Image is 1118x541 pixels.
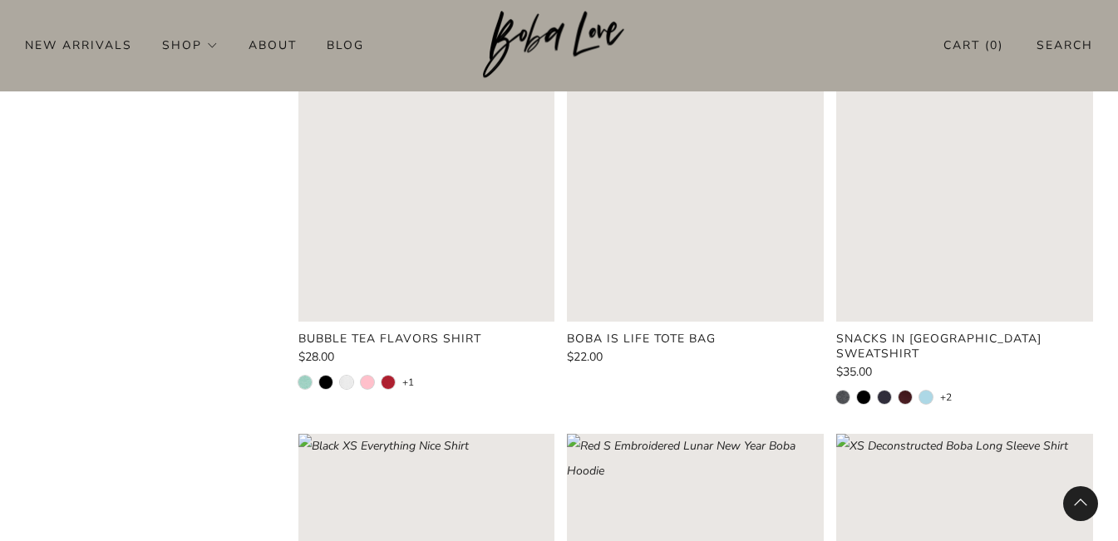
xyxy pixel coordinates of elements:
[567,65,824,322] a: Boba is Life Tote Bag Loading image: Boba is Life Tote Bag
[943,32,1003,59] a: Cart
[567,332,824,347] a: Boba is Life Tote Bag
[1063,486,1098,521] back-to-top-button: Back to top
[298,65,555,322] a: Heather Mint S Bubble Tea Flavors Shirt Loading image: Heather Mint S Bubble Tea Flavors Shirt
[327,32,364,58] a: Blog
[298,65,555,322] image-skeleton: Loading image: Heather Mint S Bubble Tea Flavors Shirt
[298,332,555,347] a: Bubble Tea Flavors Shirt
[298,349,334,365] span: $28.00
[298,352,555,363] a: $28.00
[990,37,998,53] items-count: 0
[836,332,1093,361] a: Snacks in [GEOGRAPHIC_DATA] Sweatshirt
[567,331,716,347] product-card-title: Boba is Life Tote Bag
[940,391,952,404] a: +2
[483,11,635,80] a: Boba Love
[836,364,872,380] span: $35.00
[162,32,219,58] a: Shop
[298,331,481,347] product-card-title: Bubble Tea Flavors Shirt
[25,32,132,58] a: New Arrivals
[249,32,297,58] a: About
[1037,32,1093,59] a: Search
[567,349,603,365] span: $22.00
[836,65,1093,322] a: Black S Snacks in Taiwan Sweatshirt Dark Heather S Snacks in Taiwan Sweatshirt Loading image: Dar...
[836,366,1093,378] a: $35.00
[567,352,824,363] a: $22.00
[567,65,824,322] image-skeleton: Loading image: Boba is Life Tote Bag
[402,376,414,389] a: +1
[836,331,1042,361] product-card-title: Snacks in [GEOGRAPHIC_DATA] Sweatshirt
[483,11,635,79] img: Boba Love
